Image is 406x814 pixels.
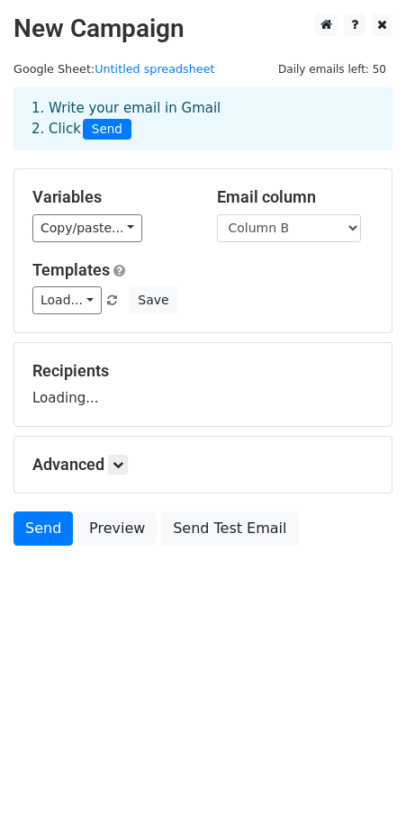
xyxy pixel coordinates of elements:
small: Google Sheet: [14,62,215,76]
h5: Email column [217,187,374,207]
a: Copy/paste... [32,214,142,242]
a: Templates [32,260,110,279]
span: Daily emails left: 50 [272,59,392,79]
h5: Advanced [32,455,374,475]
a: Send [14,511,73,546]
div: 1. Write your email in Gmail 2. Click [18,98,388,140]
h2: New Campaign [14,14,392,44]
div: Loading... [32,361,374,408]
a: Untitled spreadsheet [95,62,214,76]
a: Preview [77,511,157,546]
button: Save [130,286,176,314]
h5: Recipients [32,361,374,381]
h5: Variables [32,187,190,207]
a: Daily emails left: 50 [272,62,392,76]
span: Send [83,119,131,140]
a: Send Test Email [161,511,298,546]
a: Load... [32,286,102,314]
